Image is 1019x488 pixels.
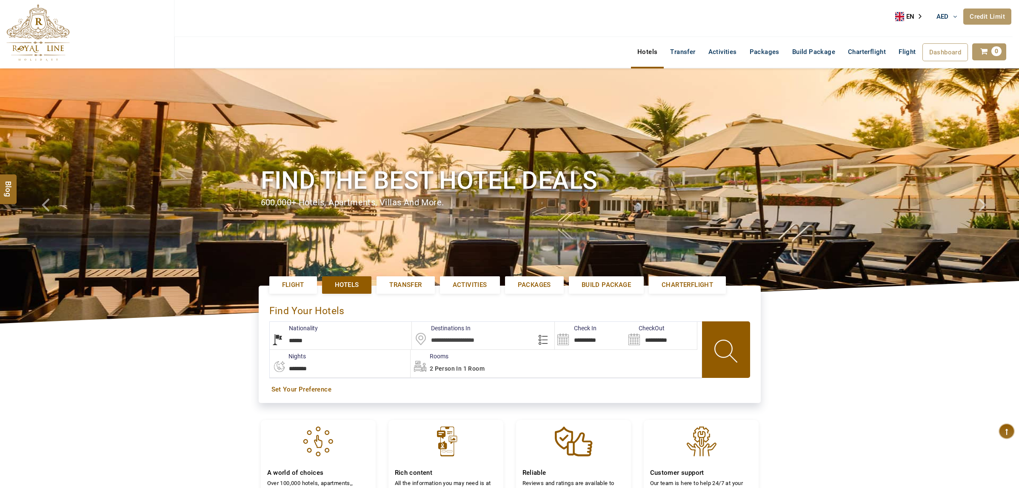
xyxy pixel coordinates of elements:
aside: Language selected: English [895,10,928,23]
div: 600,000+ hotels, apartments, villas and more. [261,196,759,209]
h1: Find the best hotel deals [261,165,759,196]
a: Packages [505,276,564,294]
a: Build Package [786,43,842,60]
input: Search [626,322,697,349]
span: 2 Person in 1 Room [430,365,485,372]
a: Hotels [322,276,371,294]
a: Activities [440,276,500,294]
h4: A world of choices [267,469,369,477]
span: Dashboard [929,48,962,56]
span: 0 [991,46,1002,56]
a: Packages [743,43,786,60]
label: Rooms [411,352,448,360]
a: Charterflight [649,276,726,294]
span: Transfer [389,281,422,289]
a: 0 [972,43,1006,60]
label: Check In [555,324,597,332]
span: Build Package [582,281,631,289]
a: Transfer [377,276,434,294]
label: nights [269,352,306,360]
span: Flight [282,281,304,289]
a: Hotels [631,43,664,60]
h4: Customer support [650,469,752,477]
span: Packages [518,281,551,289]
span: Charterflight [848,48,886,56]
span: Hotels [335,281,359,289]
div: Language [895,10,928,23]
a: Activities [702,43,743,60]
a: Flight [892,43,922,52]
a: Set Your Preference [271,385,748,394]
div: Find Your Hotels [269,296,750,321]
h4: Rich content [395,469,497,477]
a: Credit Limit [963,9,1011,25]
a: Build Package [569,276,644,294]
label: Nationality [270,324,318,332]
span: Flight [899,48,916,56]
img: The Royal Line Holidays [6,4,70,61]
label: CheckOut [626,324,665,332]
span: AED [936,13,949,20]
a: Charterflight [842,43,892,60]
input: Search [555,322,626,349]
h4: Reliable [522,469,625,477]
a: EN [895,10,928,23]
label: Destinations In [412,324,471,332]
a: Transfer [664,43,702,60]
span: Charterflight [662,281,713,289]
a: Flight [269,276,317,294]
span: Activities [453,281,487,289]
